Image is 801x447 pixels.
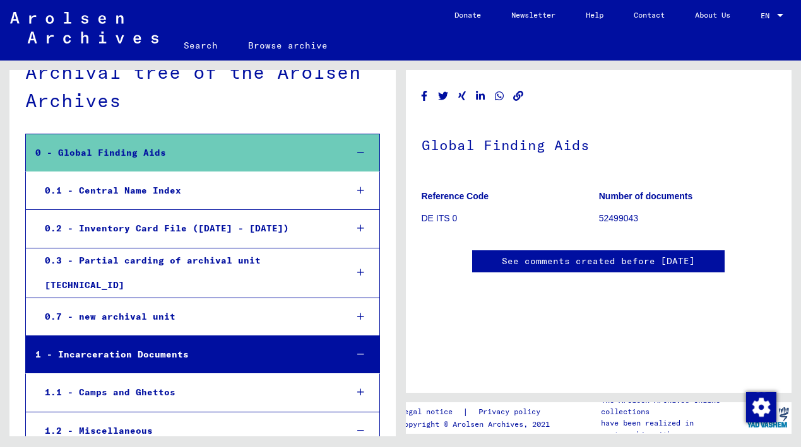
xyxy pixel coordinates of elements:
[35,178,336,203] div: 0.1 - Central Name Index
[35,305,336,329] div: 0.7 - new archival unit
[601,395,743,417] p: The Arolsen Archives online collections
[502,255,695,268] a: See comments created before [DATE]
[599,212,776,225] p: 52499043
[400,405,555,419] div: |
[746,392,776,422] img: Change consent
[493,88,506,104] button: Share on WhatsApp
[418,88,431,104] button: Share on Facebook
[169,30,233,61] a: Search
[744,402,792,433] img: yv_logo.png
[35,419,336,443] div: 1.2 - Miscellaneous
[35,216,336,241] div: 0.2 - Inventory Card File ([DATE] - [DATE])
[599,191,693,201] b: Number of documents
[474,88,487,104] button: Share on LinkedIn
[468,405,555,419] a: Privacy policy
[437,88,450,104] button: Share on Twitter
[456,88,469,104] button: Share on Xing
[422,191,489,201] b: Reference Code
[761,11,774,20] span: EN
[422,116,776,171] h1: Global Finding Aids
[26,141,336,165] div: 0 - Global Finding Aids
[422,212,598,225] p: DE ITS 0
[10,12,158,44] img: Arolsen_neg.svg
[35,248,336,298] div: 0.3 - Partial carding of archival unit [TECHNICAL_ID]
[25,58,380,115] div: Archival tree of the Arolsen Archives
[400,405,463,419] a: Legal notice
[35,380,336,405] div: 1.1 - Camps and Ghettos
[601,417,743,440] p: have been realized in partnership with
[26,342,336,367] div: 1 - Incarceration Documents
[233,30,343,61] a: Browse archive
[512,88,525,104] button: Copy link
[400,419,555,430] p: Copyright © Arolsen Archives, 2021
